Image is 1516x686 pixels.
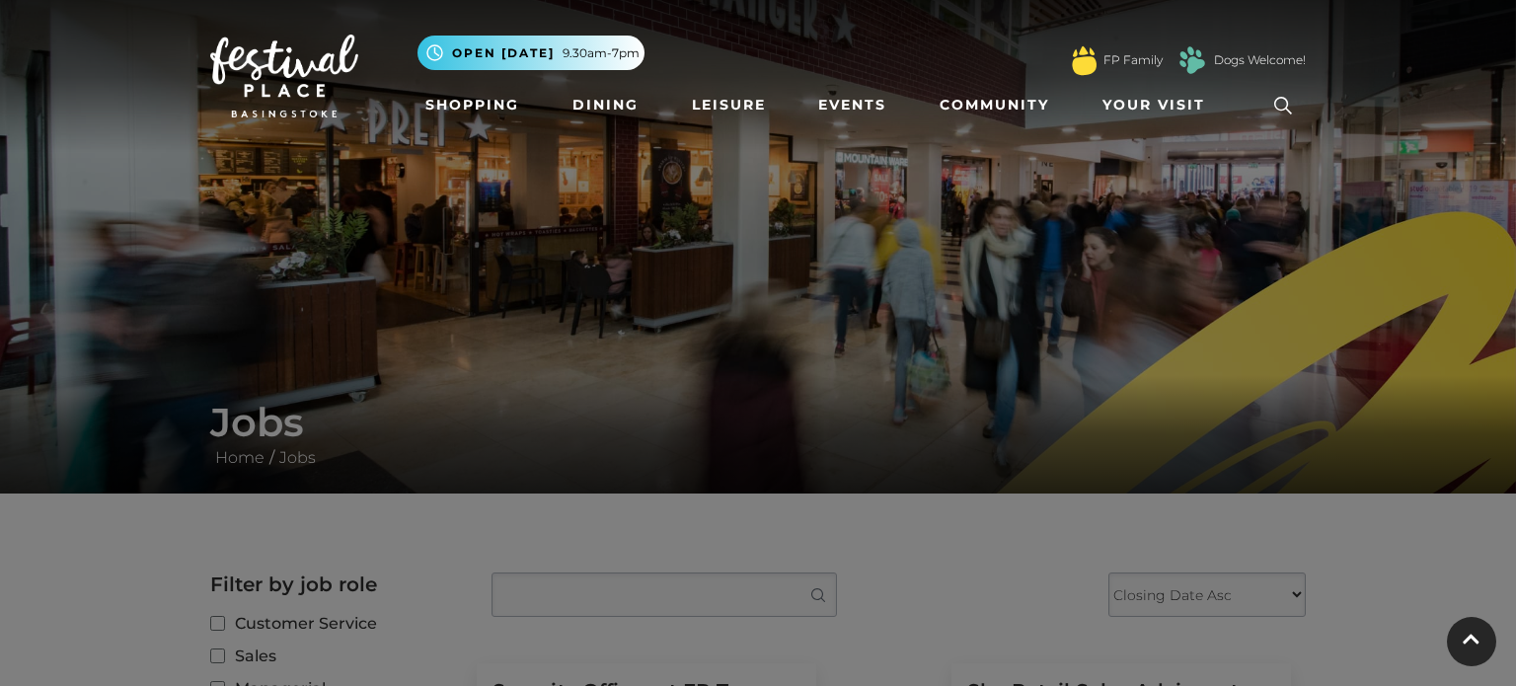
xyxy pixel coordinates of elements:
span: 9.30am-7pm [563,44,640,62]
button: Open [DATE] 9.30am-7pm [417,36,644,70]
a: Leisure [684,87,774,123]
span: Open [DATE] [452,44,555,62]
a: Dogs Welcome! [1214,51,1306,69]
img: Festival Place Logo [210,35,358,117]
span: Your Visit [1102,95,1205,115]
a: Your Visit [1095,87,1223,123]
a: Community [932,87,1057,123]
a: Events [810,87,894,123]
a: FP Family [1103,51,1163,69]
a: Dining [565,87,646,123]
a: Shopping [417,87,527,123]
